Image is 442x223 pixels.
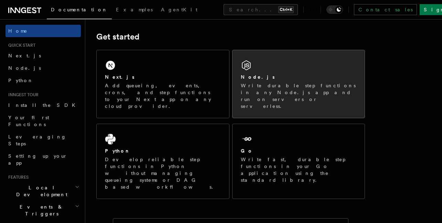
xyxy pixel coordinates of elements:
span: Quick start [6,43,35,48]
span: Examples [116,7,153,12]
h2: Next.js [105,74,134,80]
p: Write fast, durable step functions in your Go application using the standard library. [241,156,357,183]
a: Leveraging Steps [6,131,81,150]
a: Next.jsAdd queueing, events, crons, and step functions to your Next app on any cloud provider. [96,50,229,118]
span: Next.js [8,53,41,58]
span: Install the SDK [8,102,79,108]
span: Node.js [8,65,41,71]
button: Toggle dark mode [326,5,343,14]
button: Events & Triggers [6,201,81,220]
a: Install the SDK [6,99,81,111]
span: Setting up your app [8,153,67,166]
span: Home [8,27,28,34]
span: Inngest tour [6,92,39,98]
a: AgentKit [157,2,202,19]
a: Home [6,25,81,37]
h2: Node.js [241,74,275,80]
a: PythonDevelop reliable step functions in Python without managing queueing systems or DAG based wo... [96,124,229,199]
span: Events & Triggers [6,203,75,217]
span: Local Development [6,184,75,198]
span: Leveraging Steps [8,134,66,146]
span: Documentation [51,7,108,12]
a: Python [6,74,81,87]
kbd: Ctrl+K [278,6,294,13]
a: Setting up your app [6,150,81,169]
a: Contact sales [354,4,417,15]
h2: Python [105,147,130,154]
p: Develop reliable step functions in Python without managing queueing systems or DAG based workflows. [105,156,221,190]
span: AgentKit [161,7,197,12]
button: Search...Ctrl+K [224,4,298,15]
a: Documentation [47,2,112,19]
p: Add queueing, events, crons, and step functions to your Next app on any cloud provider. [105,82,221,110]
a: Node.js [6,62,81,74]
a: Get started [96,32,139,42]
a: GoWrite fast, durable step functions in your Go application using the standard library. [232,124,365,199]
span: Python [8,78,33,83]
span: Your first Functions [8,115,49,127]
a: Node.jsWrite durable step functions in any Node.js app and run on servers or serverless. [232,50,365,118]
button: Local Development [6,181,81,201]
a: Next.js [6,49,81,62]
a: Examples [112,2,157,19]
a: Your first Functions [6,111,81,131]
h2: Go [241,147,253,154]
p: Write durable step functions in any Node.js app and run on servers or serverless. [241,82,357,110]
span: Features [6,175,29,180]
